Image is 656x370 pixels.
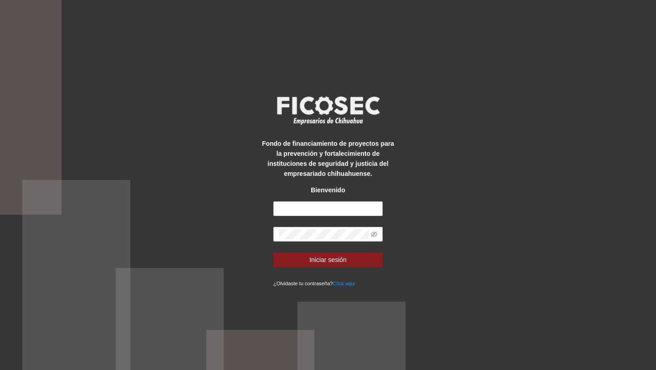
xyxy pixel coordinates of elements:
[262,140,394,177] strong: Fondo de financiamiento de proyectos para la prevención y fortalecimiento de instituciones de seg...
[333,281,355,286] a: Click aqui
[371,231,377,237] span: eye-invisible
[309,255,347,265] span: Iniciar sesión
[311,186,345,194] strong: Bienvenido
[273,281,355,286] small: ¿Olvidaste tu contraseña?
[271,93,385,127] img: logo
[273,252,383,267] button: Iniciar sesión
